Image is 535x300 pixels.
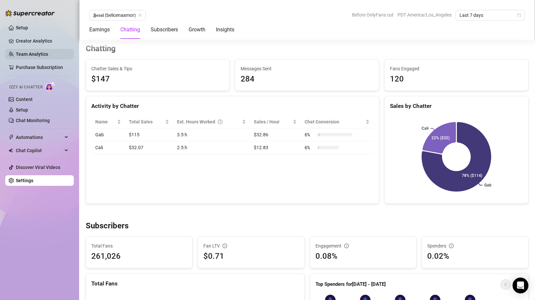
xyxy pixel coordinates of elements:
td: 3.5 h [173,128,250,141]
span: Total Sales [129,118,164,125]
div: Engagement [315,242,411,250]
span: Chatter Sales & Tips [91,65,224,72]
th: Sales / Hour [250,116,301,128]
div: 284 [241,73,373,85]
span: Chat Conversion [305,118,364,125]
th: Total Sales [125,116,173,128]
span: 𝕱𝖊𝖗𝖆𝖑 (belicenaamor) [93,10,142,20]
span: Last 7 days [460,10,521,20]
a: Content [16,97,33,102]
span: Fans Engaged [390,65,523,72]
span: Before OnlyFans cut [352,10,394,20]
span: Messages Sent [241,65,373,72]
a: Settings [16,178,33,183]
span: Automations [16,132,63,143]
td: $12.83 [250,141,301,154]
span: 6 % [305,144,315,151]
div: Insights [216,26,234,34]
text: Cali [422,126,429,131]
span: Total Fans [91,242,187,250]
a: Chat Monitoring [16,118,50,123]
td: 2.5 h [173,141,250,154]
article: Top Spenders for [DATE] - [DATE] [315,281,386,288]
div: Growth [189,26,205,34]
span: Izzy AI Chatter [9,84,43,90]
td: Cali [91,141,125,154]
div: Sales by Chatter [390,102,523,111]
div: Fan LTV [203,242,299,250]
div: Open Intercom Messenger [513,278,528,293]
img: Chat Copilot [9,148,13,153]
td: $32.07 [125,141,173,154]
img: AI Chatter [45,82,55,91]
span: info-circle [449,244,454,248]
div: Chatting [120,26,140,34]
div: 261,026 [91,250,121,263]
div: Activity by Chatter [91,102,373,111]
div: 120 [390,73,523,85]
a: Team Analytics [16,51,48,57]
div: Subscribers [151,26,178,34]
a: Creator Analytics [16,36,69,46]
div: Est. Hours Worked [177,118,241,125]
td: Gab [91,128,125,141]
span: $147 [91,73,224,85]
div: 0.02% [427,250,523,263]
span: question-circle [218,118,223,125]
th: Chat Conversion [301,116,373,128]
a: Purchase Subscription [16,65,63,70]
span: calendar [517,13,521,17]
td: $115 [125,128,173,141]
div: Total Fans [91,279,299,288]
img: logo-BBDzfeDw.svg [5,10,55,17]
div: Spenders [427,242,523,250]
a: Setup [16,107,28,113]
h3: Subscribers [86,221,129,231]
span: Chat Copilot [16,145,63,156]
a: Discover Viral Videos [16,165,60,170]
span: info-circle [223,244,227,248]
span: info-circle [344,244,349,248]
div: Earnings [89,26,110,34]
text: Gab [484,183,491,187]
span: 6 % [305,131,315,138]
h3: Chatting [86,44,116,54]
th: Name [91,116,125,128]
span: thunderbolt [9,135,14,140]
div: 0.08% [315,250,411,263]
div: $0.71 [203,250,299,263]
a: Setup [16,25,28,30]
span: Sales / Hour [254,118,291,125]
span: PDT America/Los_Angeles [398,10,452,20]
span: Name [95,118,116,125]
td: $32.86 [250,128,301,141]
span: team [138,13,142,17]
